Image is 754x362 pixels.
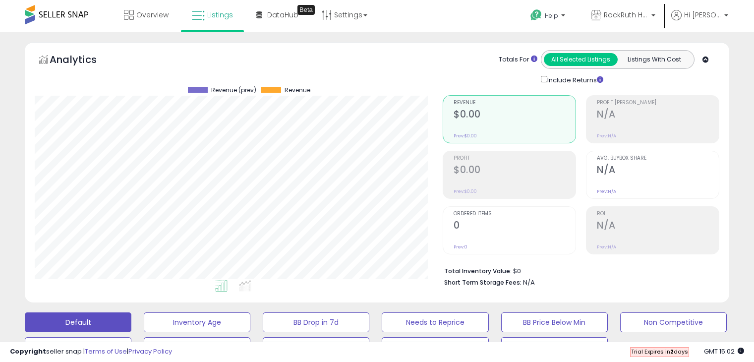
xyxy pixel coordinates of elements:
[25,337,131,357] button: Top Sellers
[597,211,719,217] span: ROI
[207,10,233,20] span: Listings
[597,164,719,178] h2: N/A
[10,347,46,356] strong: Copyright
[597,244,616,250] small: Prev: N/A
[454,220,576,233] h2: 0
[671,10,728,32] a: Hi [PERSON_NAME]
[617,53,691,66] button: Listings With Cost
[263,337,369,357] button: Items Being Repriced
[597,188,616,194] small: Prev: N/A
[670,348,674,356] b: 2
[136,10,169,20] span: Overview
[444,278,522,287] b: Short Term Storage Fees:
[10,347,172,357] div: seller snap | |
[704,347,744,356] span: 2025-10-7 15:02 GMT
[597,109,719,122] h2: N/A
[454,244,467,250] small: Prev: 0
[597,156,719,161] span: Avg. Buybox Share
[597,100,719,106] span: Profit [PERSON_NAME]
[523,278,535,287] span: N/A
[501,312,608,332] button: BB Price Below Min
[454,109,576,122] h2: $0.00
[597,133,616,139] small: Prev: N/A
[454,211,576,217] span: Ordered Items
[631,348,688,356] span: Trial Expires in days
[211,87,256,94] span: Revenue (prev)
[454,156,576,161] span: Profit
[499,55,537,64] div: Totals For
[684,10,721,20] span: Hi [PERSON_NAME]
[454,100,576,106] span: Revenue
[297,5,315,15] div: Tooltip anchor
[144,337,250,357] button: Selling @ Max
[85,347,127,356] a: Terms of Use
[285,87,310,94] span: Revenue
[382,337,488,357] button: 30 Day Decrease
[144,312,250,332] button: Inventory Age
[382,312,488,332] button: Needs to Reprice
[545,11,558,20] span: Help
[597,220,719,233] h2: N/A
[544,53,618,66] button: All Selected Listings
[522,1,575,32] a: Help
[533,74,615,85] div: Include Returns
[530,9,542,21] i: Get Help
[50,53,116,69] h5: Analytics
[604,10,648,20] span: RockRuth HVAC E-Commerce
[444,267,512,275] b: Total Inventory Value:
[454,133,477,139] small: Prev: $0.00
[267,10,298,20] span: DataHub
[620,312,727,332] button: Non Competitive
[263,312,369,332] button: BB Drop in 7d
[25,312,131,332] button: Default
[444,264,712,276] li: $0
[501,337,608,357] button: BB Eligible
[128,347,172,356] a: Privacy Policy
[454,164,576,178] h2: $0.00
[454,188,477,194] small: Prev: $0.00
